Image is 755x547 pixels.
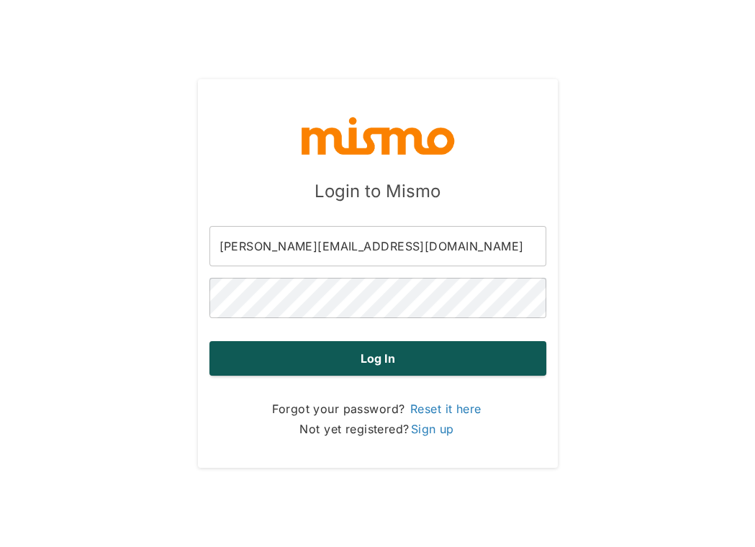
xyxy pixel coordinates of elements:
input: Email [209,226,546,266]
a: Reset it here [409,400,483,417]
a: Sign up [410,420,456,438]
p: Forgot your password? [272,399,482,419]
img: logo [299,114,457,157]
p: Not yet registered? [299,419,455,439]
button: Log in [209,341,546,376]
h5: Login to Mismo [315,180,440,203]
